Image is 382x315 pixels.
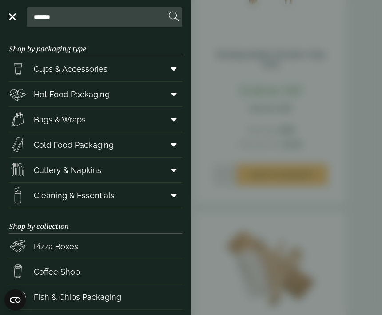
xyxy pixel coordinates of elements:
img: FishNchip_box.svg [9,288,27,306]
img: PintNhalf_cup.svg [9,60,27,78]
a: Bags & Wraps [9,107,182,132]
a: Cutlery & Napkins [9,157,182,182]
img: Paper_carriers.svg [9,110,27,128]
button: Open CMP widget [4,289,26,311]
span: Hot Food Packaging [34,88,110,100]
span: Cups & Accessories [34,63,107,75]
span: Cleaning & Essentials [34,189,115,201]
span: Pizza Boxes [34,240,78,252]
a: Fish & Chips Packaging [9,284,182,309]
a: Cold Food Packaging [9,132,182,157]
img: Deli_box.svg [9,85,27,103]
a: Coffee Shop [9,259,182,284]
h3: Shop by packaging type [9,31,182,56]
img: Cutlery.svg [9,161,27,179]
span: Cutlery & Napkins [34,164,101,176]
span: Bags & Wraps [34,114,86,126]
h3: Shop by collection [9,208,182,234]
span: Fish & Chips Packaging [34,291,121,303]
img: Sandwich_box.svg [9,136,27,154]
a: Cups & Accessories [9,56,182,81]
a: Hot Food Packaging [9,82,182,106]
img: HotDrink_paperCup.svg [9,263,27,280]
span: Cold Food Packaging [34,139,114,151]
span: Coffee Shop [34,266,80,278]
img: Pizza_boxes.svg [9,237,27,255]
a: Pizza Boxes [9,234,182,259]
img: open-wipe.svg [9,186,27,204]
a: Cleaning & Essentials [9,183,182,208]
